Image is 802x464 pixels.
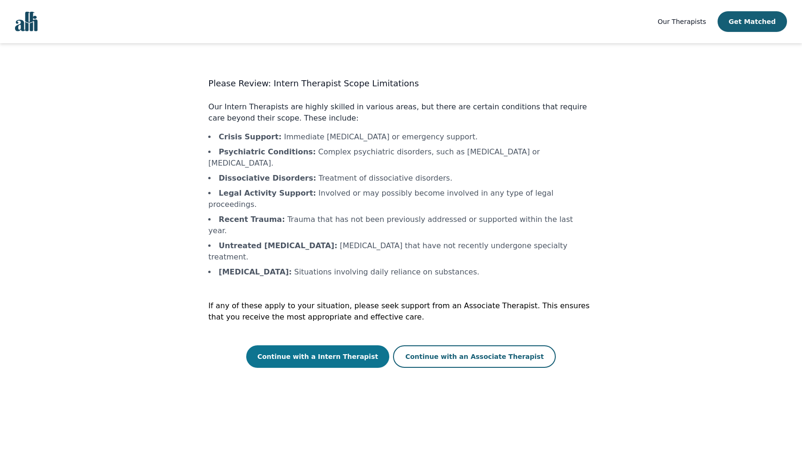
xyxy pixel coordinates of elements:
[219,132,281,141] b: Crisis Support :
[718,11,787,32] button: Get Matched
[219,147,316,156] b: Psychiatric Conditions :
[208,188,593,210] li: Involved or may possibly become involved in any type of legal proceedings.
[393,345,556,368] button: Continue with an Associate Therapist
[658,16,706,27] a: Our Therapists
[15,12,38,31] img: alli logo
[208,101,593,124] p: Our Intern Therapists are highly skilled in various areas, but there are certain conditions that ...
[208,131,593,143] li: Immediate [MEDICAL_DATA] or emergency support.
[208,300,593,323] p: If any of these apply to your situation, please seek support from an Associate Therapist. This en...
[208,173,593,184] li: Treatment of dissociative disorders.
[208,214,593,236] li: Trauma that has not been previously addressed or supported within the last year.
[658,18,706,25] span: Our Therapists
[219,174,316,183] b: Dissociative Disorders :
[208,146,593,169] li: Complex psychiatric disorders, such as [MEDICAL_DATA] or [MEDICAL_DATA].
[208,240,593,263] li: [MEDICAL_DATA] that have not recently undergone specialty treatment.
[219,189,316,198] b: Legal Activity Support :
[246,345,390,368] button: Continue with a Intern Therapist
[219,267,292,276] b: [MEDICAL_DATA] :
[219,215,285,224] b: Recent Trauma :
[208,266,593,278] li: Situations involving daily reliance on substances.
[219,241,337,250] b: Untreated [MEDICAL_DATA] :
[208,77,593,90] h3: Please Review: Intern Therapist Scope Limitations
